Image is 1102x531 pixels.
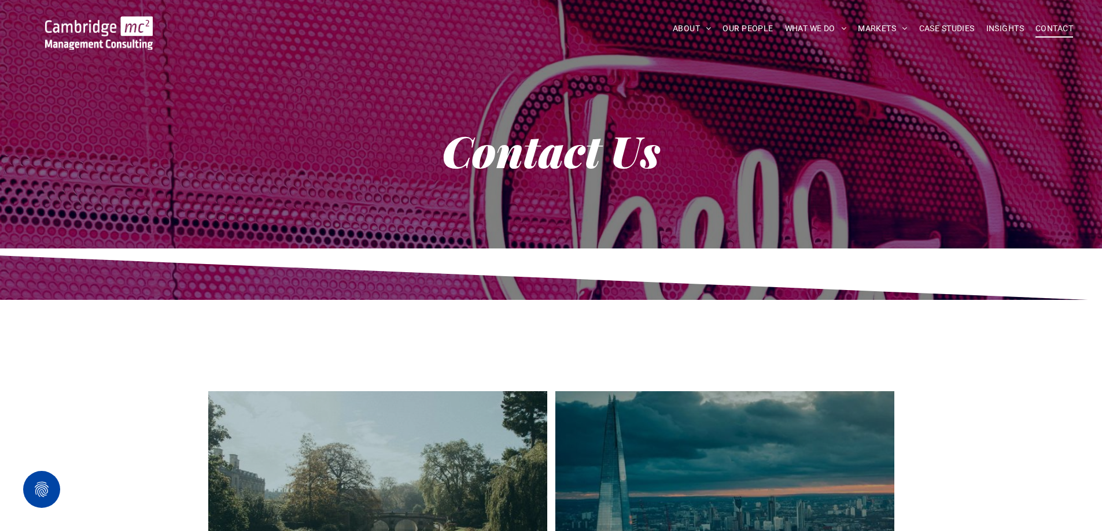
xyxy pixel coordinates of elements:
[717,20,779,38] a: OUR PEOPLE
[1030,20,1079,38] a: CONTACT
[610,121,660,179] strong: Us
[779,20,853,38] a: WHAT WE DO
[45,18,153,30] a: Your Business Transformed | Cambridge Management Consulting
[852,20,913,38] a: MARKETS
[913,20,981,38] a: CASE STUDIES
[442,121,600,179] strong: Contact
[667,20,717,38] a: ABOUT
[981,20,1030,38] a: INSIGHTS
[45,16,153,50] img: Go to Homepage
